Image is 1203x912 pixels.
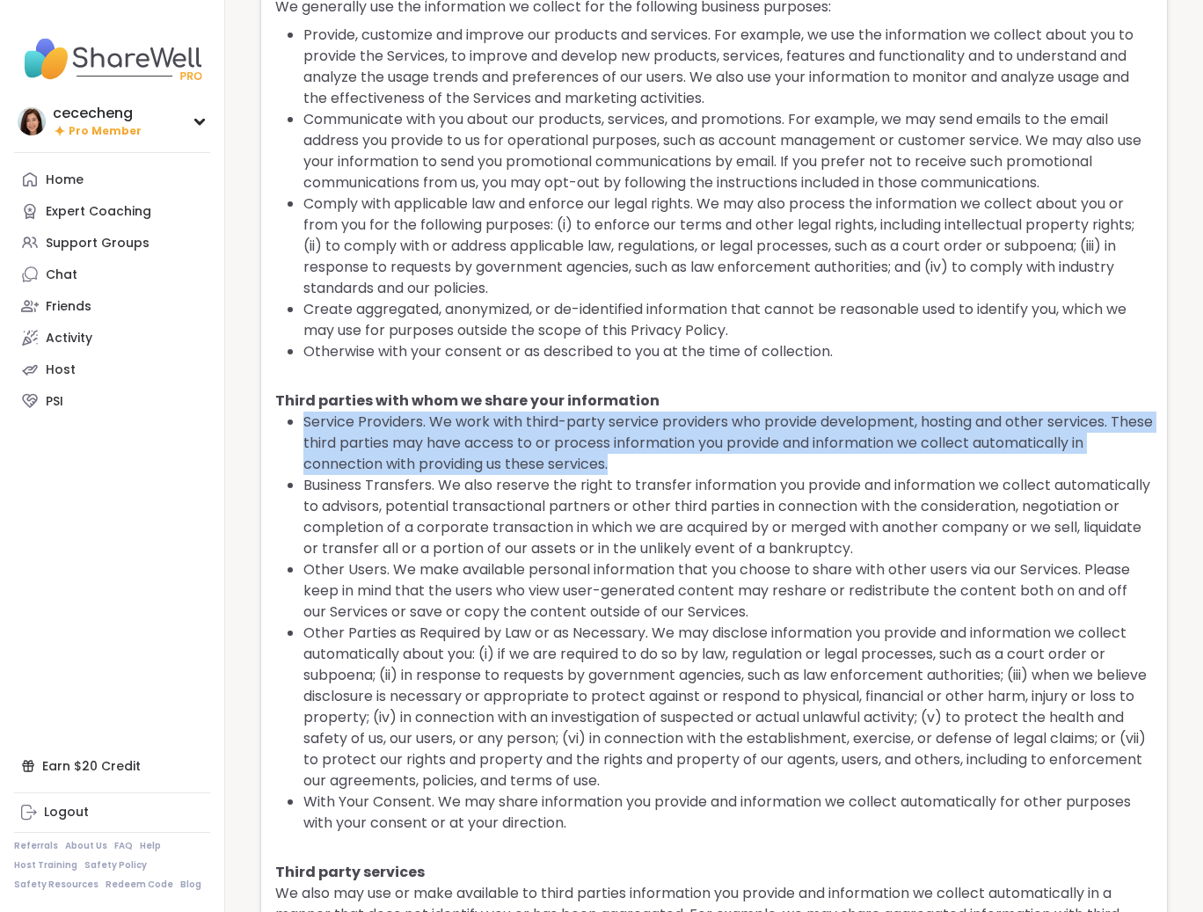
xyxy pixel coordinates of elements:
[46,298,91,316] div: Friends
[46,171,84,189] div: Home
[14,322,210,354] a: Activity
[14,164,210,195] a: Home
[14,750,210,782] div: Earn $20 Credit
[303,341,1153,362] li: Otherwise with your consent or as described to you at the time of collection.
[18,107,46,135] img: cececheng
[303,475,1153,559] li: Business Transfers. We also reserve the right to transfer information you provide and information...
[303,193,1153,299] li: Comply with applicable law and enforce our legal rights. We may also process the information we c...
[46,203,151,221] div: Expert Coaching
[106,879,173,891] a: Redeem Code
[14,354,210,385] a: Host
[303,623,1153,792] li: Other Parties as Required by Law or as Necessary. We may disclose information you provide and inf...
[46,393,63,411] div: PSI
[303,559,1153,623] li: Other Users. We make available personal information that you choose to share with other users via...
[275,390,1153,412] h4: Third parties with whom we share your information
[303,109,1153,193] li: Communicate with you about our products, services, and promotions. For example, we may send email...
[14,385,210,417] a: PSI
[46,330,92,347] div: Activity
[303,299,1153,341] li: Create aggregated, anonymized, or de-identified information that cannot be reasonable used to ide...
[14,797,210,828] a: Logout
[46,361,76,379] div: Host
[114,840,133,852] a: FAQ
[275,862,1153,883] h4: Third party services
[180,879,201,891] a: Blog
[53,104,142,123] div: cececheng
[14,259,210,290] a: Chat
[65,840,107,852] a: About Us
[140,840,161,852] a: Help
[14,859,77,872] a: Host Training
[14,879,98,891] a: Safety Resources
[303,792,1153,834] li: With Your Consent. We may share information you provide and information we collect automatically ...
[14,227,210,259] a: Support Groups
[14,840,58,852] a: Referrals
[46,235,149,252] div: Support Groups
[14,195,210,227] a: Expert Coaching
[84,859,147,872] a: Safety Policy
[14,28,210,90] img: ShareWell Nav Logo
[46,266,77,284] div: Chat
[14,290,210,322] a: Friends
[44,804,89,821] div: Logout
[303,25,1153,109] li: Provide, customize and improve our products and services. For example, we use the information we ...
[69,124,142,139] span: Pro Member
[303,412,1153,475] li: Service Providers. We work with third-party service providers who provide development, hosting an...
